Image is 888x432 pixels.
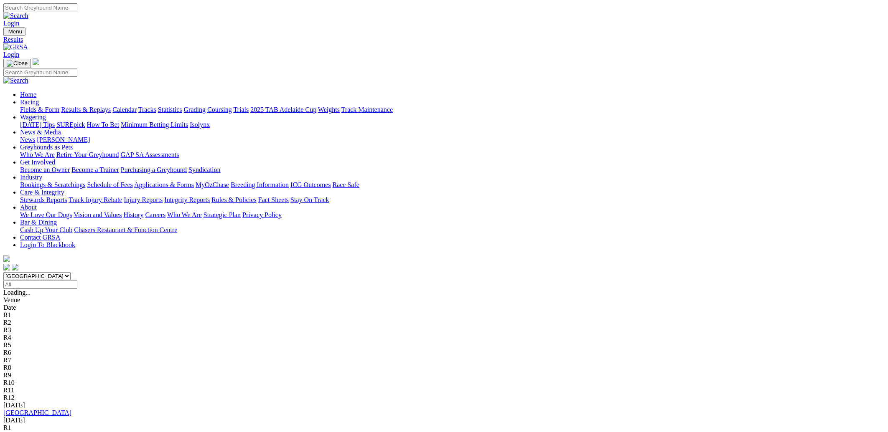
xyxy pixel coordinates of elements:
[121,166,187,173] a: Purchasing a Greyhound
[20,91,36,98] a: Home
[87,181,132,188] a: Schedule of Fees
[20,189,64,196] a: Care & Integrity
[196,181,229,188] a: MyOzChase
[3,27,25,36] button: Toggle navigation
[20,174,42,181] a: Industry
[121,151,179,158] a: GAP SA Assessments
[3,409,71,416] a: [GEOGRAPHIC_DATA]
[20,106,59,113] a: Fields & Form
[318,106,340,113] a: Weights
[3,379,885,387] div: R10
[20,166,885,174] div: Get Involved
[20,151,885,159] div: Greyhounds as Pets
[20,234,60,241] a: Contact GRSA
[20,121,55,128] a: [DATE] Tips
[3,59,31,68] button: Toggle navigation
[207,106,232,113] a: Coursing
[211,196,257,203] a: Rules & Policies
[71,166,119,173] a: Become a Trainer
[20,196,67,203] a: Stewards Reports
[332,181,359,188] a: Race Safe
[20,114,46,121] a: Wagering
[20,106,885,114] div: Racing
[145,211,165,218] a: Careers
[3,68,77,77] input: Search
[3,280,77,289] input: Select date
[3,334,885,341] div: R4
[3,255,10,262] img: logo-grsa-white.png
[290,196,329,203] a: Stay On Track
[20,166,70,173] a: Become an Owner
[3,402,885,409] div: [DATE]
[20,226,72,233] a: Cash Up Your Club
[20,136,885,144] div: News & Media
[87,121,120,128] a: How To Bet
[3,289,31,296] span: Loading...
[7,60,28,67] img: Close
[3,43,28,51] img: GRSA
[3,394,885,402] div: R12
[184,106,206,113] a: Grading
[188,166,220,173] a: Syndication
[20,181,885,189] div: Industry
[69,196,122,203] a: Track Injury Rebate
[20,151,55,158] a: Who We Are
[8,28,22,35] span: Menu
[3,424,885,432] div: R1
[20,196,885,204] div: Care & Integrity
[290,181,331,188] a: ICG Outcomes
[3,364,885,371] div: R8
[74,226,177,233] a: Chasers Restaurant & Function Centre
[3,319,885,326] div: R2
[138,106,156,113] a: Tracks
[3,356,885,364] div: R7
[164,196,210,203] a: Integrity Reports
[134,181,194,188] a: Applications & Forms
[3,341,885,349] div: R5
[61,106,111,113] a: Results & Replays
[3,349,885,356] div: R6
[3,304,885,311] div: Date
[167,211,202,218] a: Who We Are
[20,121,885,129] div: Wagering
[74,211,122,218] a: Vision and Values
[20,181,85,188] a: Bookings & Scratchings
[56,151,119,158] a: Retire Your Greyhound
[3,371,885,379] div: R9
[190,121,210,128] a: Isolynx
[250,106,316,113] a: 2025 TAB Adelaide Cup
[3,36,885,43] a: Results
[12,264,18,270] img: twitter.svg
[3,417,885,424] div: [DATE]
[3,387,885,394] div: R11
[20,129,61,136] a: News & Media
[20,204,37,211] a: About
[3,3,77,12] input: Search
[20,136,35,143] a: News
[112,106,137,113] a: Calendar
[20,219,57,226] a: Bar & Dining
[3,51,19,58] a: Login
[3,326,885,334] div: R3
[20,226,885,234] div: Bar & Dining
[20,144,73,151] a: Greyhounds as Pets
[123,211,143,218] a: History
[242,211,282,218] a: Privacy Policy
[3,296,885,304] div: Venue
[3,311,885,319] div: R1
[20,159,55,166] a: Get Involved
[20,211,885,219] div: About
[231,181,289,188] a: Breeding Information
[20,241,75,248] a: Login To Blackbook
[158,106,182,113] a: Statistics
[341,106,393,113] a: Track Maintenance
[20,99,39,106] a: Racing
[233,106,249,113] a: Trials
[258,196,289,203] a: Fact Sheets
[204,211,241,218] a: Strategic Plan
[33,58,39,65] img: logo-grsa-white.png
[20,211,72,218] a: We Love Our Dogs
[124,196,163,203] a: Injury Reports
[3,77,28,84] img: Search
